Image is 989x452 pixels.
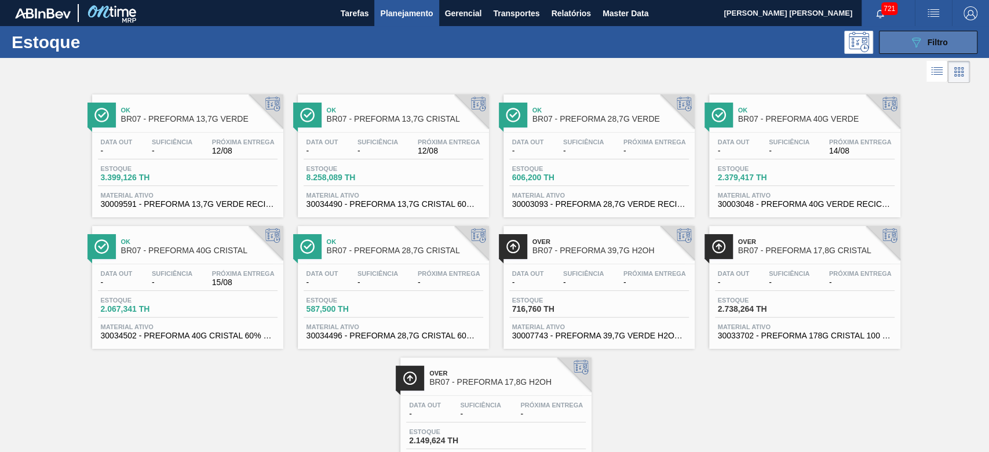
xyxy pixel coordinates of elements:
span: 2.067,341 TH [101,305,182,314]
span: Ok [121,238,278,245]
img: Ícone [300,108,315,122]
span: Suficiência [357,138,398,145]
a: ÍconeOkBR07 - PREFORMA 28,7G CRISTALData out-Suficiência-Próxima Entrega-Estoque587,500 THMateria... [289,217,495,349]
span: Estoque [101,165,182,172]
span: BR07 - PREFORMA 13,7G CRISTAL [327,115,483,123]
span: Estoque [409,428,490,435]
span: Próxima Entrega [418,270,480,277]
span: 606,200 TH [512,173,593,182]
span: - [152,278,192,287]
span: BR07 - PREFORMA 40G VERDE [738,115,895,123]
span: - [829,278,892,287]
span: Estoque [512,165,593,172]
span: Próxima Entrega [212,138,275,145]
span: Data out [101,138,133,145]
a: ÍconeOverBR07 - PREFORMA 17,8G CRISTALData out-Suficiência-Próxima Entrega-Estoque2.738,264 THMat... [700,217,906,349]
span: - [512,278,544,287]
span: Material ativo [306,323,480,330]
span: Relatórios [551,6,590,20]
span: - [101,278,133,287]
span: - [563,147,604,155]
span: 30003048 - PREFORMA 40G VERDE RECICLADA [718,200,892,209]
span: 721 [881,2,897,15]
span: - [101,147,133,155]
span: - [718,278,750,287]
a: ÍconeOkBR07 - PREFORMA 40G CRISTALData out-Suficiência-Próxima Entrega15/08Estoque2.067,341 THMat... [83,217,289,349]
img: Ícone [506,108,520,122]
span: Material ativo [718,323,892,330]
span: Data out [306,138,338,145]
button: Notificações [862,5,899,21]
span: Material ativo [718,192,892,199]
img: Ícone [403,371,417,385]
span: Planejamento [380,6,433,20]
span: Over [738,238,895,245]
span: BR07 - PREFORMA 17,8G CRISTAL [738,246,895,255]
span: 14/08 [829,147,892,155]
img: Ícone [711,108,726,122]
a: ÍconeOkBR07 - PREFORMA 28,7G VERDEData out-Suficiência-Próxima Entrega-Estoque606,200 THMaterial ... [495,86,700,217]
span: Data out [512,138,544,145]
span: Data out [306,270,338,277]
span: Próxima Entrega [212,270,275,277]
div: Visão em Lista [926,61,948,83]
span: Suficiência [152,138,192,145]
span: Filtro [928,38,948,47]
span: Material ativo [101,192,275,199]
img: Ícone [94,239,109,254]
span: Material ativo [512,323,686,330]
span: Suficiência [563,138,604,145]
span: BR07 - PREFORMA 40G CRISTAL [121,246,278,255]
span: Suficiência [563,270,604,277]
button: Filtro [879,31,977,54]
span: Estoque [101,297,182,304]
a: ÍconeOkBR07 - PREFORMA 13,7G CRISTALData out-Suficiência-Próxima Entrega12/08Estoque8.258,089 THM... [289,86,495,217]
span: BR07 - PREFORMA 28,7G VERDE [532,115,689,123]
span: Suficiência [152,270,192,277]
span: - [769,147,809,155]
span: 30003093 - PREFORMA 28,7G VERDE RECICLADA [512,200,686,209]
span: Suficiência [769,270,809,277]
span: 2.149,624 TH [409,436,490,445]
span: Estoque [512,297,593,304]
span: Gerencial [445,6,482,20]
span: Próxima Entrega [623,270,686,277]
span: BR07 - PREFORMA 39,7G H2OH [532,246,689,255]
span: Material ativo [306,192,480,199]
span: Suficiência [769,138,809,145]
span: 15/08 [212,278,275,287]
span: Ok [121,107,278,114]
span: 30033702 - PREFORMA 178G CRISTAL 100 RECICLADA [718,331,892,340]
span: Over [429,370,586,377]
img: Ícone [94,108,109,122]
span: Data out [718,270,750,277]
span: 30034502 - PREFORMA 40G CRISTAL 60% REC [101,331,275,340]
img: Ícone [300,239,315,254]
div: Visão em Cards [948,61,970,83]
span: - [306,278,338,287]
span: Data out [409,402,441,409]
h1: Estoque [12,35,181,49]
span: Estoque [306,165,388,172]
span: 2.379,417 TH [718,173,799,182]
span: 30007743 - PREFORMA 39,7G VERDE H2OH RECICLADA [512,331,686,340]
img: Logout [964,6,977,20]
span: - [357,147,398,155]
span: Suficiência [357,270,398,277]
span: Data out [718,138,750,145]
span: - [563,278,604,287]
span: Estoque [306,297,388,304]
span: 12/08 [212,147,275,155]
span: - [769,278,809,287]
span: Próxima Entrega [623,138,686,145]
span: - [409,410,441,418]
span: Data out [101,270,133,277]
span: - [357,278,398,287]
span: - [152,147,192,155]
span: BR07 - PREFORMA 13,7G VERDE [121,115,278,123]
span: BR07 - PREFORMA 28,7G CRISTAL [327,246,483,255]
span: Próxima Entrega [520,402,583,409]
span: - [623,278,686,287]
img: TNhmsLtSVTkK8tSr43FrP2fwEKptu5GPRR3wAAAABJRU5ErkJggg== [15,8,71,19]
div: Pogramando: nenhum usuário selecionado [844,31,873,54]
